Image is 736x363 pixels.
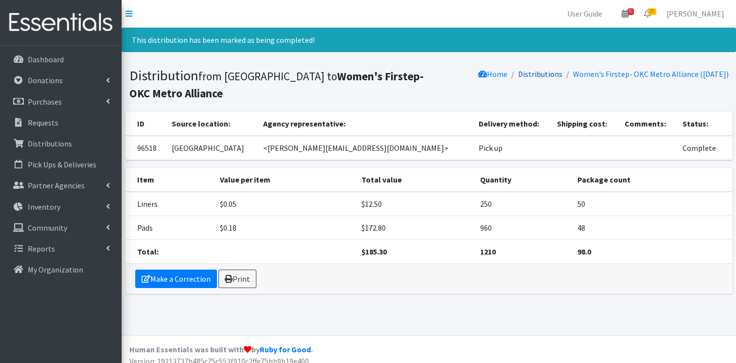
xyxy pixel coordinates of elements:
th: Source location: [165,112,257,136]
div: This distribution has been marked as being completed! [122,28,736,52]
strong: Total: [137,247,159,256]
p: Donations [28,75,63,85]
td: 96518 [126,136,166,160]
a: Community [4,218,118,237]
td: $172.80 [356,216,474,240]
img: HumanEssentials [4,6,118,39]
a: 25 [636,4,659,23]
th: ID [126,112,166,136]
a: Purchases [4,92,118,111]
td: <[PERSON_NAME][EMAIL_ADDRESS][DOMAIN_NAME]> [257,136,472,160]
a: [PERSON_NAME] [659,4,732,23]
th: Status: [677,112,733,136]
th: Comments: [619,112,677,136]
a: Inventory [4,197,118,217]
th: Package count [572,168,732,192]
td: Complete [677,136,733,160]
td: [GEOGRAPHIC_DATA] [165,136,257,160]
td: $12.50 [356,192,474,216]
span: 6 [628,8,634,15]
span: 25 [647,8,656,15]
td: 48 [572,216,732,240]
a: Donations [4,71,118,90]
a: Dashboard [4,50,118,69]
p: Dashboard [28,54,64,64]
strong: Human Essentials was built with by . [129,345,313,354]
p: Distributions [28,139,72,148]
a: Home [478,69,507,79]
p: Inventory [28,202,60,212]
th: Delivery method: [473,112,552,136]
a: Make a Correction [135,270,217,288]
a: User Guide [559,4,610,23]
b: Women's Firstep- OKC Metro Alliance [129,69,424,100]
a: Requests [4,113,118,132]
a: Reports [4,239,118,258]
td: Liners [126,192,214,216]
td: Pads [126,216,214,240]
th: Item [126,168,214,192]
td: 250 [474,192,572,216]
th: Shipping cost: [551,112,619,136]
h1: Distribution [129,67,426,101]
p: Reports [28,244,55,254]
p: My Organization [28,265,83,274]
th: Quantity [474,168,572,192]
td: $0.05 [214,192,356,216]
a: Print [218,270,256,288]
a: Distributions [4,134,118,153]
strong: 98.0 [577,247,591,256]
p: Requests [28,118,58,127]
p: Partner Agencies [28,181,85,190]
td: 960 [474,216,572,240]
a: Women's Firstep- OKC Metro Alliance ([DATE]) [573,69,729,79]
a: Ruby for Good [260,345,311,354]
p: Pick Ups & Deliveries [28,160,96,169]
strong: 1210 [480,247,496,256]
p: Purchases [28,97,62,107]
th: Total value [356,168,474,192]
a: Partner Agencies [4,176,118,195]
th: Value per item [214,168,356,192]
a: Distributions [518,69,562,79]
th: Agency representative: [257,112,472,136]
td: 50 [572,192,732,216]
td: $0.18 [214,216,356,240]
a: Pick Ups & Deliveries [4,155,118,174]
a: My Organization [4,260,118,279]
p: Community [28,223,67,233]
a: 6 [614,4,636,23]
small: from [GEOGRAPHIC_DATA] to [129,69,424,100]
strong: $185.30 [361,247,387,256]
td: Pick up [473,136,552,160]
